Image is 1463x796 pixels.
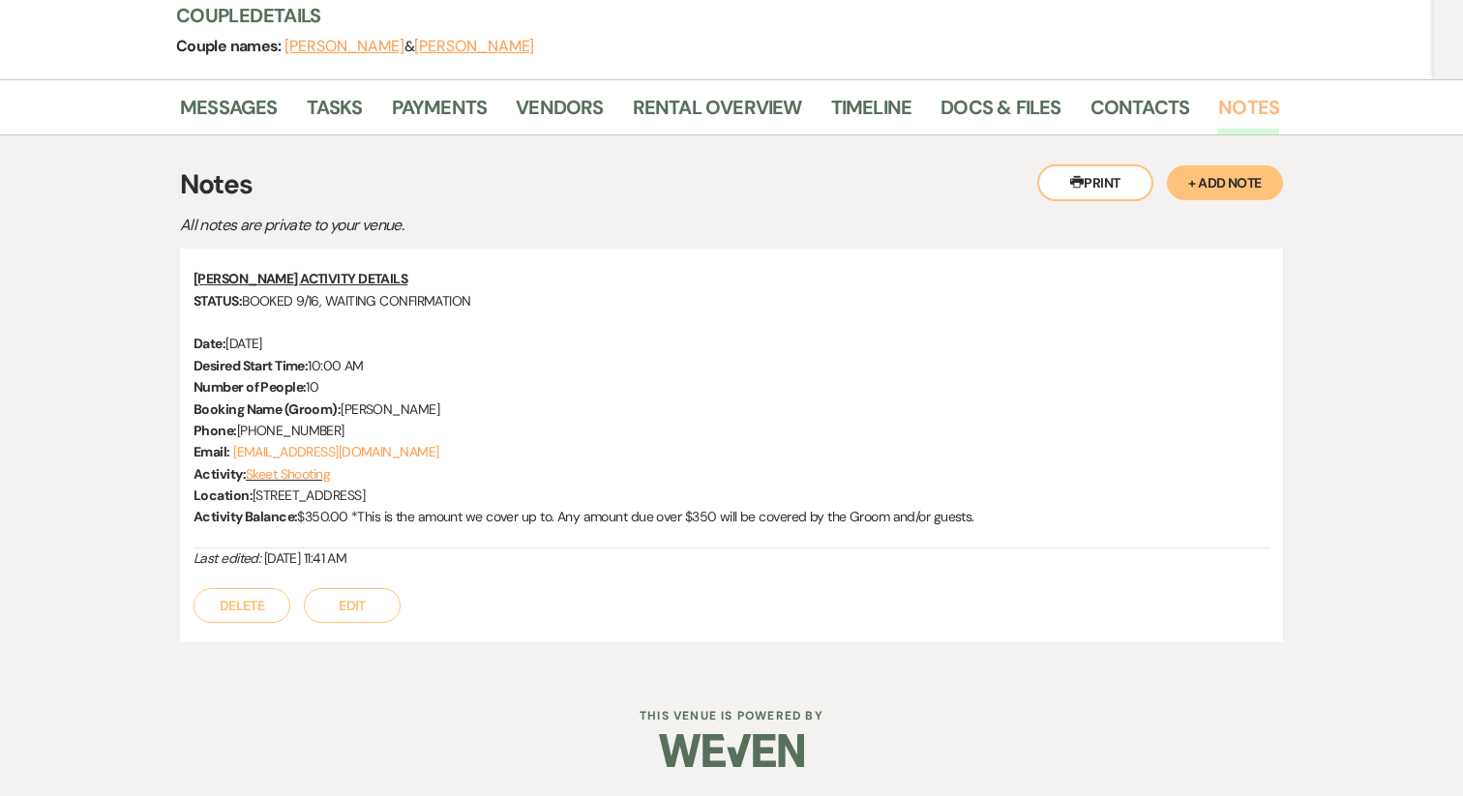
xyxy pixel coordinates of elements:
button: + Add Note [1167,165,1283,200]
img: Weven Logo [659,717,804,784]
a: Notes [1218,92,1279,134]
a: Messages [180,92,278,134]
p: 10 [194,376,1269,398]
button: [PERSON_NAME] [414,39,534,54]
a: Vendors [516,92,603,134]
strong: Desired Start Time: [194,357,308,374]
span: Couple names: [176,36,284,56]
a: Payments [392,92,488,134]
p: [DATE] [194,333,1269,354]
strong: Number of People: [194,378,306,396]
p: BOOKED 9/16, WAITING CONFIRMATION [194,290,1269,311]
button: [PERSON_NAME] [284,39,404,54]
strong: Date: [194,335,225,352]
p: All notes are private to your venue. [180,213,857,238]
strong: Activity Balance: [194,508,297,525]
strong: Phone: [194,422,237,439]
a: Contacts [1090,92,1190,134]
h3: Couple Details [176,2,1260,29]
p: [PERSON_NAME] [194,398,1269,420]
button: Edit [304,588,401,623]
strong: Booking Name (Groom): [194,400,341,418]
strong: Location: [194,486,253,504]
a: Docs & Files [940,92,1060,134]
a: Timeline [831,92,912,134]
p: [PHONE_NUMBER] [194,420,1269,441]
a: Rental Overview [633,92,802,134]
i: Last edited: [194,549,260,567]
h3: Notes [180,164,1283,205]
span: & [284,37,534,56]
p: $350.00 *This is the amount we cover up to. Any amount due over $350 will be covered by the Groom... [194,506,1269,527]
button: Delete [194,588,290,623]
button: Print [1037,164,1153,201]
a: Skeet Shooting [246,465,330,483]
p: 10:00 AM [194,355,1269,376]
strong: Activity: [194,465,246,483]
a: [EMAIL_ADDRESS][DOMAIN_NAME] [233,443,438,460]
div: [DATE] 11:41 AM [194,548,1269,569]
a: Tasks [307,92,363,134]
u: [PERSON_NAME] ACTIVITY DETAILS [194,270,407,287]
strong: Email: [194,443,230,460]
p: [STREET_ADDRESS] [194,485,1269,506]
strong: STATUS: [194,292,242,310]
